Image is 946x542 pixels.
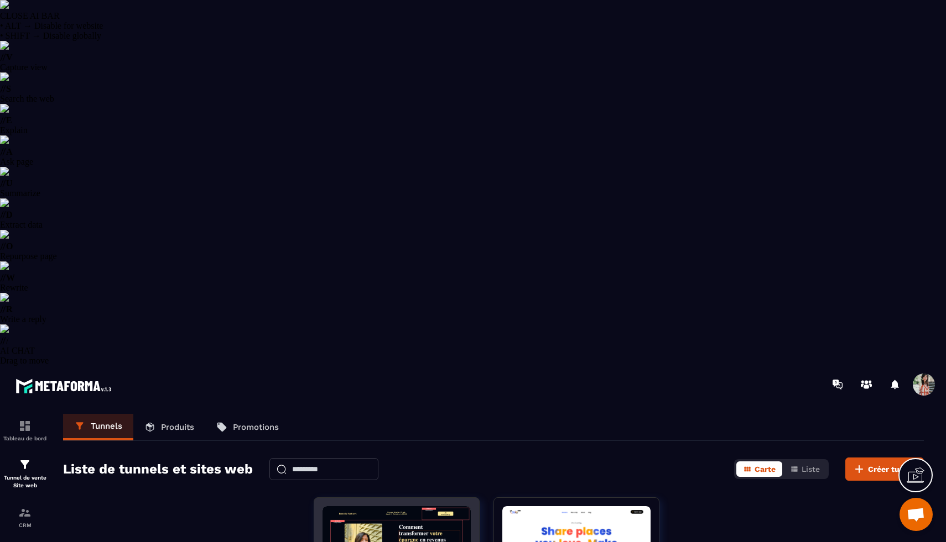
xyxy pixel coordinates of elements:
[3,474,47,490] p: Tunnel de vente Site web
[15,376,115,396] img: logo
[18,506,32,519] img: formation
[91,421,122,431] p: Tunnels
[868,464,917,475] span: Créer tunnel
[900,498,933,531] div: Ouvrir le chat
[3,522,47,528] p: CRM
[233,422,279,432] p: Promotions
[18,419,32,433] img: formation
[783,461,827,477] button: Liste
[133,414,205,440] a: Produits
[736,461,782,477] button: Carte
[802,465,820,473] span: Liste
[3,435,47,441] p: Tableau de bord
[161,422,194,432] p: Produits
[205,414,290,440] a: Promotions
[63,458,253,480] h2: Liste de tunnels et sites web
[845,457,924,481] button: Créer tunnel
[18,458,32,471] img: formation
[3,411,47,450] a: formationformationTableau de bord
[3,450,47,498] a: formationformationTunnel de vente Site web
[63,414,133,440] a: Tunnels
[755,465,776,473] span: Carte
[3,498,47,536] a: formationformationCRM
